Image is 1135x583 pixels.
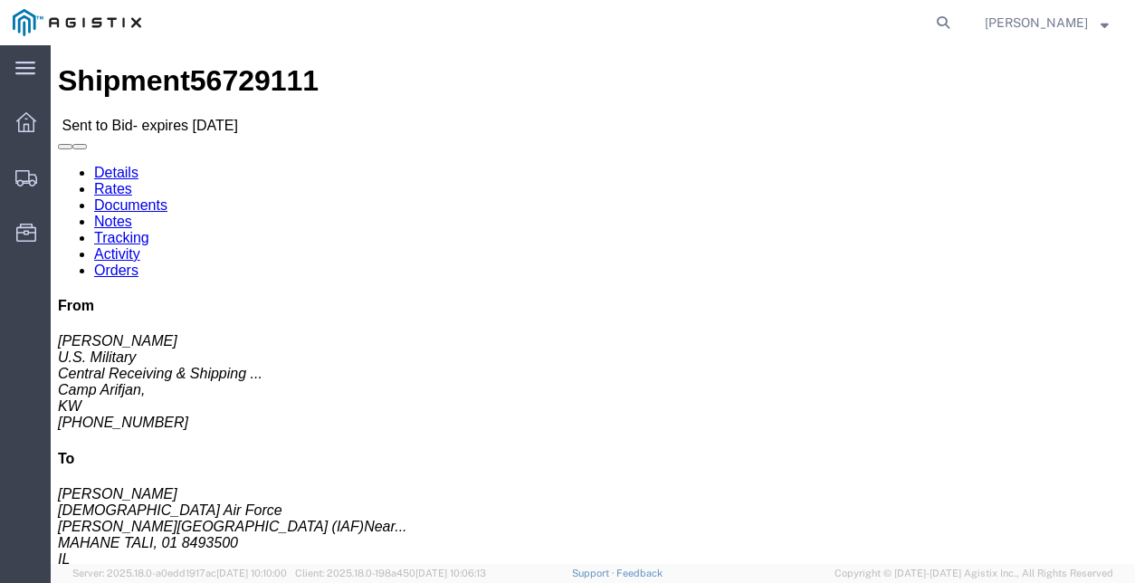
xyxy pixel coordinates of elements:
span: [DATE] 10:10:00 [216,568,287,578]
iframe: FS Legacy Container [51,45,1135,564]
span: Margeaux Komornik [985,13,1088,33]
a: Feedback [616,568,663,578]
span: Server: 2025.18.0-a0edd1917ac [72,568,287,578]
span: Copyright © [DATE]-[DATE] Agistix Inc., All Rights Reserved [835,566,1113,581]
span: Client: 2025.18.0-198a450 [295,568,486,578]
button: [PERSON_NAME] [984,12,1110,33]
img: logo [13,9,141,36]
span: [DATE] 10:06:13 [415,568,486,578]
a: Support [572,568,617,578]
